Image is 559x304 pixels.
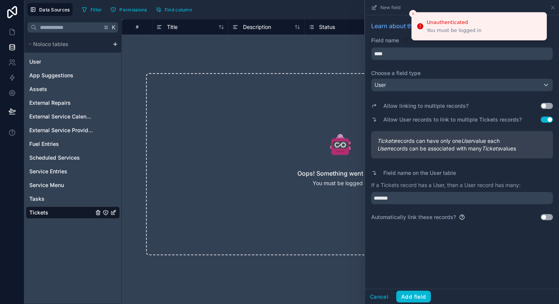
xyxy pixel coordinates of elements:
[383,116,522,123] label: Allow User records to link to multiple Tickets records?
[371,181,553,189] p: If a Tickets record has a User, then a User record has many:
[108,4,149,15] button: Permissions
[482,145,500,152] em: Tickets
[297,169,383,178] h2: Oops! Something went wrong
[39,7,70,13] span: Data Sources
[461,138,473,144] em: User
[377,138,395,144] em: Tickets
[243,23,271,31] span: Description
[313,179,368,187] p: You must be logged in
[377,137,547,145] span: records can have only one value each
[380,5,400,11] span: New field
[371,37,399,44] label: Field name
[111,25,116,30] span: K
[383,169,456,177] label: Field name on the User table
[396,291,431,303] button: Add field
[371,213,456,221] label: Automatically link these records?
[167,23,178,31] span: Title
[383,102,468,110] label: Allow linking to multiple records?
[119,7,147,13] span: Permissions
[91,7,102,13] span: Filter
[319,23,335,31] span: Status
[365,291,393,303] button: Cancel
[427,27,481,34] div: You must be logged in
[375,81,386,89] span: User
[128,24,146,30] div: #
[79,4,105,15] button: Filter
[153,4,195,15] button: Find column
[371,21,497,30] span: Learn about the different fields you can add
[27,3,73,16] button: Data Sources
[427,19,481,26] div: Unauthenticated
[377,145,547,152] span: records can be associated with many values
[165,7,192,13] span: Find column
[371,69,553,77] label: Choose a field type
[371,78,553,91] button: User
[377,145,389,152] em: User
[108,4,152,15] a: Permissions
[371,21,506,30] a: Learn about the different fields you can add
[409,10,417,18] button: Close toast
